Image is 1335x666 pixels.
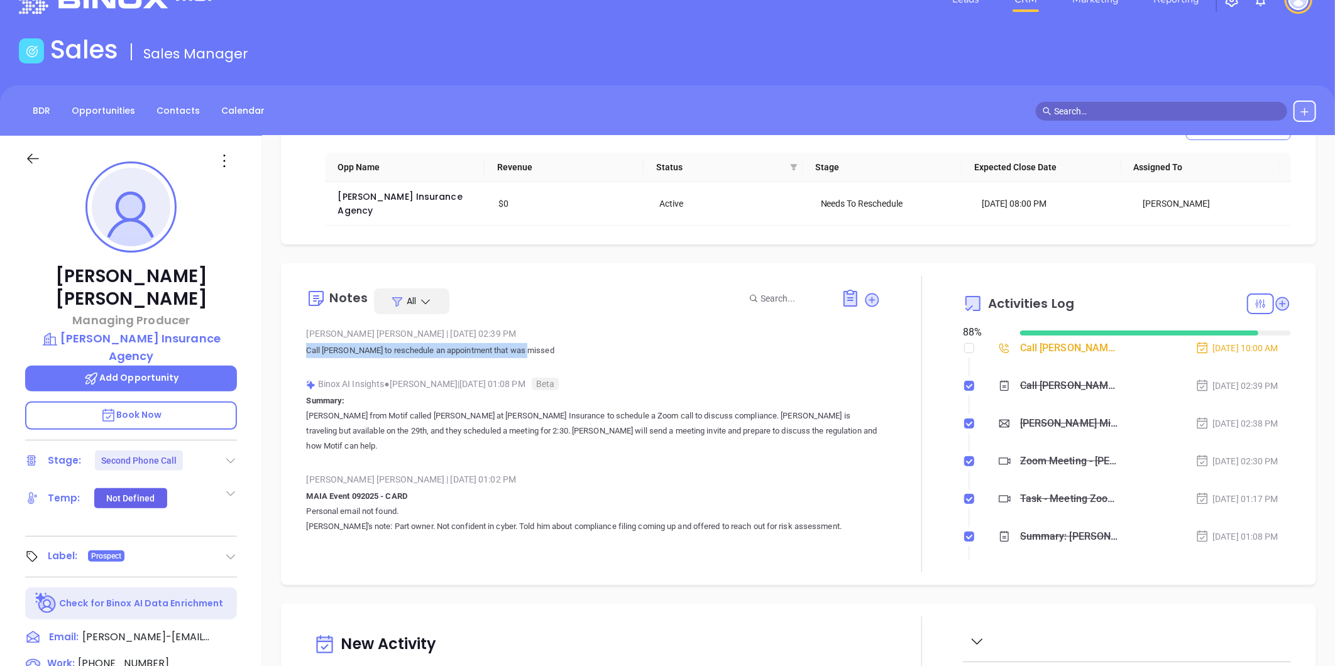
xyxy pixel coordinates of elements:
a: Contacts [149,101,207,121]
a: Opportunities [64,101,143,121]
a: [PERSON_NAME] Insurance Agency [25,330,237,364]
span: | [446,329,448,339]
img: Ai-Enrich-DaqCidB-.svg [35,592,57,614]
div: $0 [499,197,642,210]
span: filter [790,163,798,171]
span: [PERSON_NAME]-[EMAIL_ADDRESS][DOMAIN_NAME] [82,630,214,645]
th: Expected Close Date [962,153,1121,182]
span: Beta [532,378,559,390]
div: Second Phone Call [101,450,177,471]
span: Sales Manager [143,44,248,63]
div: [DATE] 01:08 PM [1195,530,1278,543]
th: Opp Name [325,153,484,182]
div: Task - Meeting Zoom Meeting - [PERSON_NAME] [1020,489,1120,508]
div: [DATE] 02:30 PM [1195,454,1278,468]
strong: MAIA Event 092025 - CARD [306,491,407,501]
div: [PERSON_NAME] [PERSON_NAME] [DATE] 01:02 PM [306,470,881,489]
span: Status [656,160,785,174]
input: Search... [761,292,827,305]
div: Call [PERSON_NAME] to reschedule an appointment that was missed [1020,376,1120,395]
a: [PERSON_NAME] Insurance Agency [338,190,464,217]
div: [PERSON_NAME] [PERSON_NAME] [DATE] 02:39 PM [306,324,881,343]
span: ● [384,379,390,389]
div: [DATE] 08:00 PM [982,197,1125,210]
div: Zoom Meeting - [PERSON_NAME] [1020,452,1120,471]
img: profile-user [92,168,170,246]
th: Stage [803,153,962,182]
p: Check for Binox AI Data Enrichment [59,597,223,610]
span: Add Opportunity [84,371,179,384]
span: Part owner. Not confident in cyber. Told him about compliance filing coming up and offered to rea... [395,521,842,531]
div: Summary: [PERSON_NAME] from Motif called [PERSON_NAME] at [PERSON_NAME] Insurance to schedule a Z... [1020,527,1120,546]
div: [PERSON_NAME] Missed you on our Zoom [1020,414,1120,433]
a: Calendar [214,101,272,121]
p: [PERSON_NAME] from Motif called [PERSON_NAME] at [PERSON_NAME] Insurance to schedule a Zoom call ... [306,408,881,454]
div: Call [PERSON_NAME] to reschedule - [PERSON_NAME] [1020,339,1120,358]
span: All [407,295,416,307]
div: [PERSON_NAME] [1143,197,1286,210]
span: | [446,474,448,484]
div: [DATE] 02:38 PM [1195,417,1278,430]
span: search [1043,107,1052,116]
a: BDR [25,101,58,121]
div: Active [660,197,803,210]
div: Stage: [48,451,82,470]
p: [PERSON_NAME] [PERSON_NAME] [25,265,237,310]
span: Activities Log [988,297,1074,310]
p: Call [PERSON_NAME] to reschedule an appointment that was missed [306,343,881,358]
p: Personal email not found. [306,489,881,534]
div: Temp: [48,489,80,508]
div: [DATE] 10:00 AM [1195,341,1278,355]
div: Needs To Reschedule [821,197,964,210]
div: [DATE] 01:17 PM [1195,492,1278,506]
div: Binox AI Insights [PERSON_NAME] | [DATE] 01:08 PM [306,374,881,393]
span: filter [788,158,800,177]
th: Assigned To [1121,153,1280,182]
img: svg%3e [306,380,316,390]
span: Book Now [101,408,162,421]
div: 88 % [963,325,1005,340]
b: Summary: [306,396,344,405]
div: Notes [329,292,368,304]
div: New Activity [314,629,873,661]
span: [PERSON_NAME]'s note: [306,521,392,531]
div: Label: [48,547,78,565]
p: Managing Producer [25,312,237,329]
div: Not Defined [106,488,155,508]
h1: Sales [50,35,118,65]
div: [DATE] 02:39 PM [1195,379,1278,393]
span: Prospect [91,549,122,563]
input: Search… [1054,104,1280,118]
span: Email: [49,630,79,646]
th: Revenue [485,153,644,182]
